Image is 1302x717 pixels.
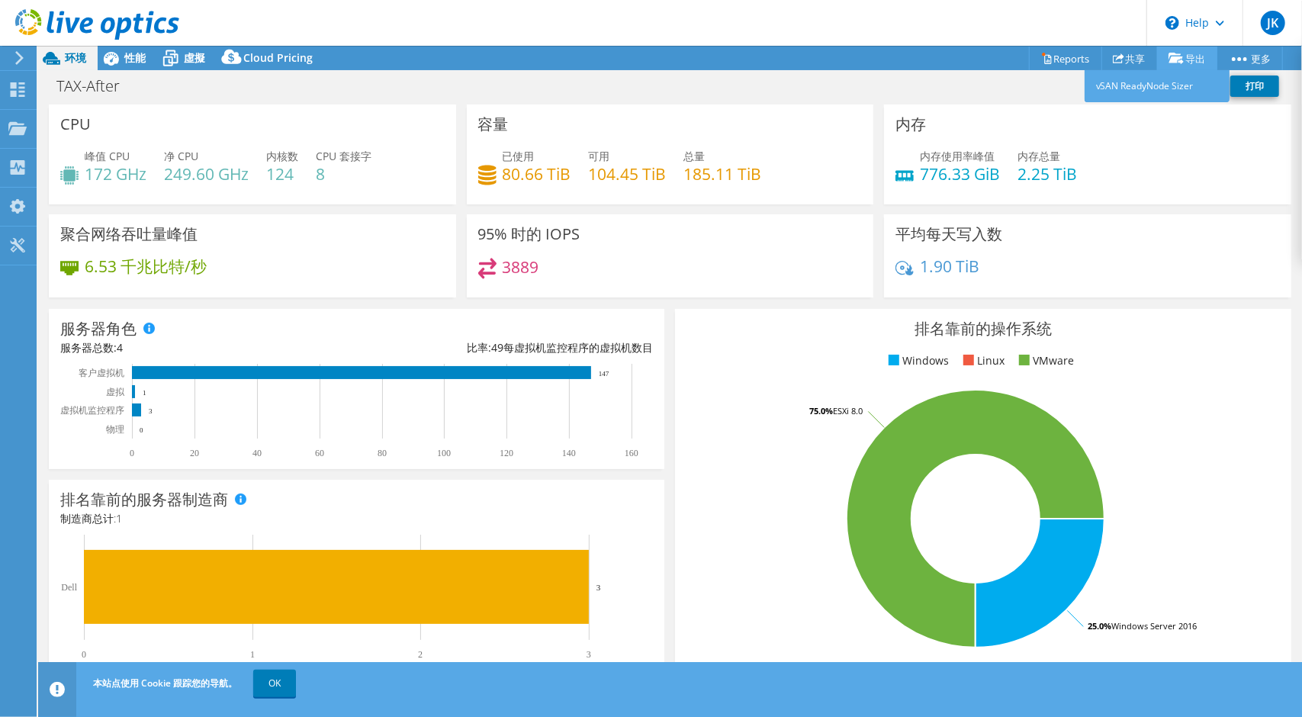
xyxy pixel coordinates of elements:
[79,368,124,378] text: 客户虚拟机
[85,166,146,182] h4: 172 GHz
[130,448,134,458] text: 0
[378,448,387,458] text: 80
[93,677,237,690] span: 本站点使用 Cookie 跟踪您的导航。
[143,389,146,397] text: 1
[190,448,199,458] text: 20
[437,448,451,458] text: 100
[684,149,706,163] span: 总量
[106,424,124,435] text: 物理
[587,649,591,660] text: 3
[124,50,146,65] span: 性能
[960,352,1005,369] li: Linux
[82,649,86,660] text: 0
[503,149,535,163] span: 已使用
[60,339,357,356] div: 服务器总数:
[60,491,228,508] h3: 排名靠前的服务器制造商
[589,149,610,163] span: 可用
[625,448,638,458] text: 160
[140,426,143,434] text: 0
[920,166,1000,182] h4: 776.33 GiB
[491,340,503,355] span: 49
[503,259,539,275] h4: 3889
[316,149,371,163] span: CPU 套接字
[184,50,205,65] span: 虛擬
[85,149,130,163] span: 峰值 CPU
[1261,11,1285,35] span: JK
[684,166,762,182] h4: 185.11 TiB
[253,670,296,697] a: OK
[85,258,207,275] h4: 6.53 千兆比特/秒
[562,448,576,458] text: 140
[1217,47,1283,70] a: 更多
[60,320,137,337] h3: 服务器角色
[164,149,198,163] span: 净 CPU
[833,405,863,416] tspan: ESXi 8.0
[478,226,580,243] h3: 95% 时的 IOPS
[60,405,124,416] text: 虚拟机监控程序
[920,258,979,275] h4: 1.90 TiB
[1085,70,1230,102] a: vSAN ReadyNode Sizer
[266,149,298,163] span: 内核数
[1017,166,1077,182] h4: 2.25 TiB
[1088,620,1111,632] tspan: 25.0%
[50,78,143,95] h1: TAX-After
[1230,76,1279,97] a: 打印
[266,166,298,182] h4: 124
[357,339,654,356] div: 比率: 每虚拟机监控程序的虚拟机数目
[920,149,995,163] span: 内存使用率峰值
[885,352,950,369] li: Windows
[503,166,571,182] h4: 80.66 TiB
[65,50,86,65] span: 环境
[478,116,509,133] h3: 容量
[1157,47,1217,70] a: 导出
[1029,47,1102,70] a: Reports
[106,387,125,397] text: 虚拟
[599,370,609,378] text: 147
[686,320,1279,337] h3: 排名靠前的操作系统
[116,511,122,526] span: 1
[60,510,653,527] h4: 制造商总计:
[596,583,601,592] text: 3
[895,116,926,133] h3: 内存
[418,649,423,660] text: 2
[500,448,513,458] text: 120
[809,405,833,416] tspan: 75.0%
[316,166,371,182] h4: 8
[164,166,249,182] h4: 249.60 GHz
[243,50,313,65] span: Cloud Pricing
[60,226,198,243] h3: 聚合网络吞吐量峰值
[1015,352,1075,369] li: VMware
[252,448,262,458] text: 40
[895,226,1002,243] h3: 平均每天写入数
[1101,47,1158,70] a: 共享
[1165,16,1179,30] svg: \n
[61,582,77,593] text: Dell
[149,407,153,415] text: 3
[60,116,91,133] h3: CPU
[315,448,324,458] text: 60
[1111,620,1197,632] tspan: Windows Server 2016
[1017,149,1060,163] span: 内存总量
[250,649,255,660] text: 1
[589,166,667,182] h4: 104.45 TiB
[117,340,123,355] span: 4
